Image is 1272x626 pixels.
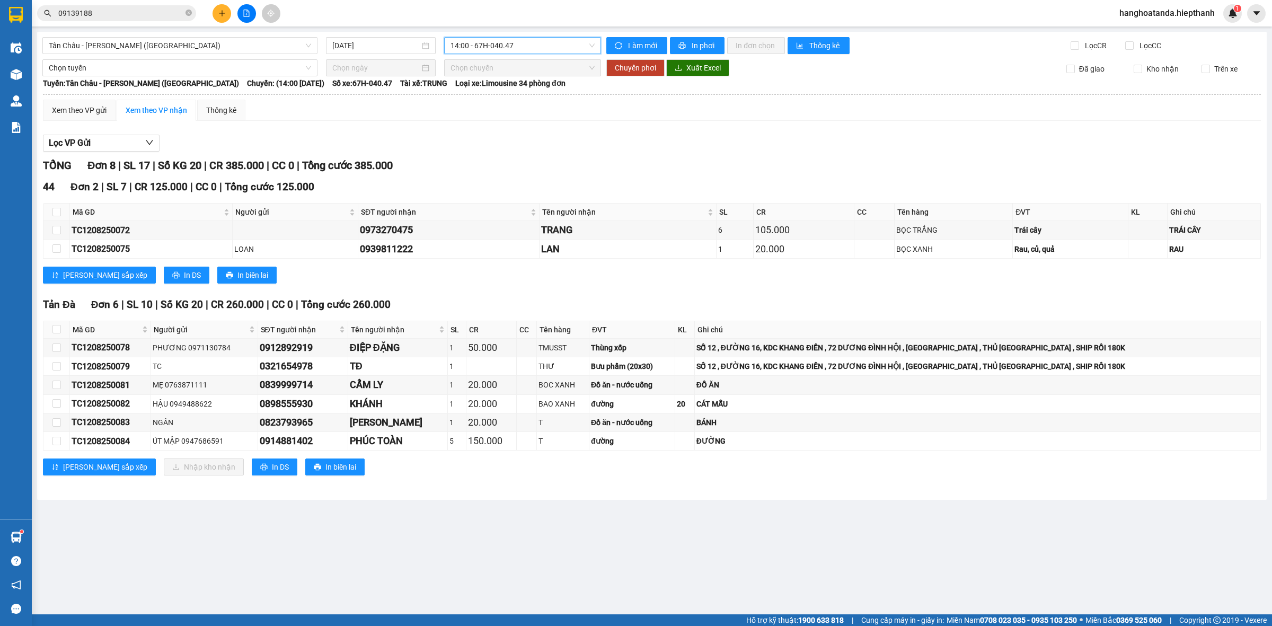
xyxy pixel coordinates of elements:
td: 0823793965 [258,413,348,432]
img: warehouse-icon [11,42,22,54]
td: PHÚC TOÀN [348,432,448,451]
td: 0912892919 [258,339,348,357]
span: In DS [272,461,289,473]
span: sort-ascending [51,271,59,280]
div: Rau, củ, quả [1014,243,1126,255]
span: Thống kê [809,40,841,51]
input: Tìm tên, số ĐT hoặc mã đơn [58,7,183,19]
button: downloadNhập kho nhận [164,459,244,475]
th: ĐVT [589,321,675,339]
span: TỔNG [43,159,72,172]
span: Mã GD [73,206,222,218]
span: ⚪️ [1080,618,1083,622]
span: CC 0 [272,159,294,172]
div: 20 [677,398,693,410]
span: Tổng cước 260.000 [301,298,391,311]
td: CẨM LY [348,376,448,394]
input: Chọn ngày [332,62,420,74]
div: 1 [449,398,464,410]
div: 5 [449,435,464,447]
span: | [267,159,269,172]
span: hanghoatanda.hiepthanh [1111,6,1223,20]
span: Hỗ trợ kỹ thuật: [746,614,844,626]
span: | [852,614,853,626]
div: 0939811222 [360,242,537,257]
span: Chọn chuyến [450,60,595,76]
td: KIM THÀNH [348,413,448,432]
span: down [145,138,154,147]
div: RAU [1169,243,1259,255]
button: file-add [237,4,256,23]
td: 0973270475 [358,221,540,240]
th: Tên hàng [895,204,1013,221]
span: In DS [184,269,201,281]
div: 0321654978 [260,359,346,374]
span: bar-chart [796,42,805,50]
button: Chuyển phơi [606,59,665,76]
div: NGÂN [153,417,255,428]
span: Đơn 8 [87,159,116,172]
span: Cung cấp máy in - giấy in: [861,614,944,626]
button: sort-ascending[PERSON_NAME] sắp xếp [43,459,156,475]
div: PHƯƠNG 0971130784 [153,342,255,354]
span: copyright [1213,616,1221,624]
div: đường [591,435,673,447]
button: printerIn DS [252,459,297,475]
div: TC1208250075 [72,242,231,255]
div: 6 [718,224,752,236]
th: Ghi chú [695,321,1261,339]
th: CC [854,204,895,221]
span: aim [267,10,275,17]
span: Số KG 20 [161,298,203,311]
div: BỌC TRẮNG [896,224,1011,236]
span: | [1170,614,1171,626]
td: 0914881402 [258,432,348,451]
div: THƯ [538,360,587,372]
span: Tổng cước 125.000 [225,181,314,193]
div: 1 [449,342,464,354]
span: printer [314,463,321,472]
span: Miền Bắc [1085,614,1162,626]
span: Tên người nhận [351,324,437,336]
div: ĐỒ ĂN [696,379,1259,391]
strong: 1900 633 818 [798,616,844,624]
button: printerIn DS [164,267,209,284]
div: 1 [718,243,752,255]
div: Thùng xốp [591,342,673,354]
span: | [204,159,207,172]
div: TRANG [541,223,714,237]
img: solution-icon [11,122,22,133]
span: printer [172,271,180,280]
td: TC1208250084 [70,432,151,451]
span: Xuất Excel [686,62,721,74]
span: [PERSON_NAME] sắp xếp [63,461,147,473]
div: TMUSST [538,342,587,354]
span: | [206,298,208,311]
sup: 1 [1234,5,1241,12]
div: BÁNH [696,417,1259,428]
div: 20.000 [468,377,514,392]
span: Đơn 6 [91,298,119,311]
div: PHÚC TOÀN [350,434,446,448]
div: CÁT MẪU [696,398,1259,410]
button: plus [213,4,231,23]
span: 1 [1235,5,1239,12]
span: printer [678,42,687,50]
div: TC1208250084 [72,435,149,448]
div: KHÁNH [350,396,446,411]
div: 50.000 [468,340,514,355]
span: SĐT người nhận [361,206,528,218]
button: printerIn biên lai [305,459,365,475]
div: 20.000 [468,415,514,430]
div: TĐ [350,359,446,374]
sup: 1 [20,530,23,533]
div: TRÁI CÂY [1169,224,1259,236]
div: 1 [449,417,464,428]
div: 1 [449,379,464,391]
th: Ghi chú [1168,204,1261,221]
span: message [11,604,21,614]
button: printerIn phơi [670,37,725,54]
span: printer [226,271,233,280]
span: Người gửi [154,324,246,336]
button: Lọc VP Gửi [43,135,160,152]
